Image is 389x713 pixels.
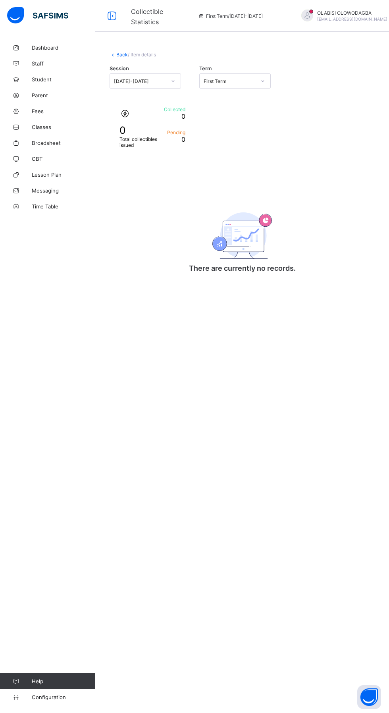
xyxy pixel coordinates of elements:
[32,44,95,51] span: Dashboard
[163,191,322,284] div: There are currently no records.
[164,129,185,135] span: Pending
[119,124,160,136] span: 0
[32,694,95,700] span: Configuration
[181,112,185,120] span: 0
[32,92,95,98] span: Parent
[32,187,95,194] span: Messaging
[164,106,185,112] span: Collected
[32,140,95,146] span: Broadsheet
[7,7,68,24] img: safsims
[32,76,95,83] span: Student
[114,78,166,84] div: [DATE]-[DATE]
[32,124,95,130] span: Classes
[317,10,387,16] span: OLABISI OLOWODAGBA
[357,685,381,709] button: Open asap
[198,13,263,19] span: session/term information
[116,52,128,58] a: Back
[32,172,95,178] span: Lesson Plan
[131,8,163,26] span: Collectible Statistics
[204,78,256,84] div: First Term
[32,60,95,67] span: Staff
[181,135,185,143] span: 0
[163,264,322,272] p: There are currently no records.
[199,66,212,71] span: Term
[212,212,272,259] img: academics.830fd61bc8807c8ddf7a6434d507d981.svg
[32,108,95,114] span: Fees
[32,203,95,210] span: Time Table
[32,678,95,684] span: Help
[119,136,160,148] span: Total collectibles issued
[110,66,129,71] span: Session
[128,52,156,58] span: / Item details
[317,17,387,21] span: [EMAIL_ADDRESS][DOMAIN_NAME]
[32,156,95,162] span: CBT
